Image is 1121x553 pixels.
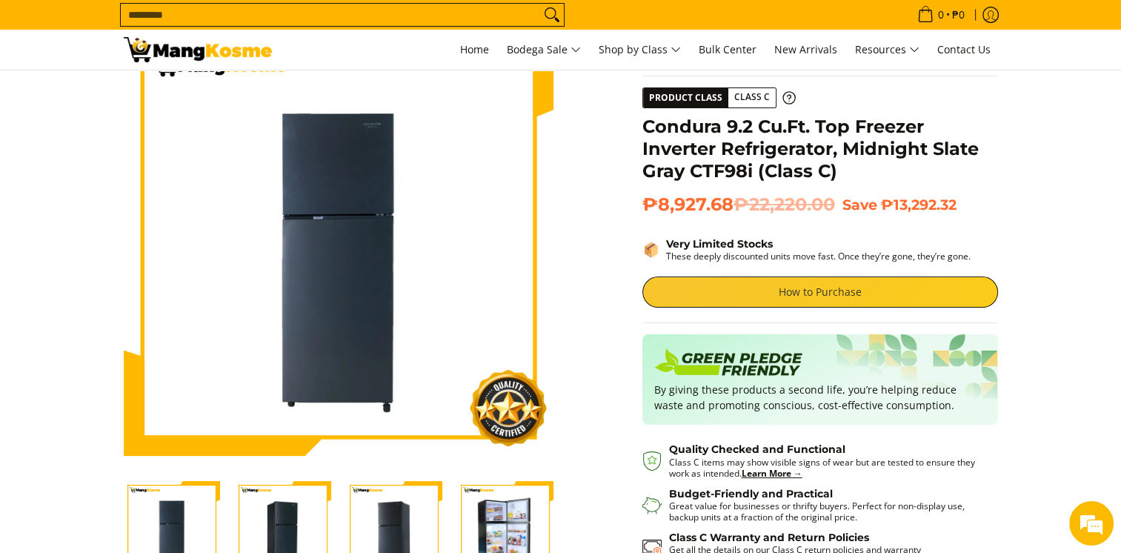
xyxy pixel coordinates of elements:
[950,10,967,20] span: ₱0
[591,30,688,70] a: Shop by Class
[669,500,983,523] p: Great value for businesses or thrifty buyers. Perfect for non-display use, backup units at a frac...
[669,443,845,456] strong: Quality Checked and Functional
[643,88,728,107] span: Product Class
[848,30,927,70] a: Resources
[540,4,564,26] button: Search
[599,41,681,59] span: Shop by Class
[913,7,969,23] span: •
[642,276,998,308] a: How to Purchase
[936,10,946,20] span: 0
[666,237,773,251] strong: Very Limited Stocks
[728,88,776,107] span: Class C
[774,42,837,56] span: New Arrivals
[654,346,802,382] img: Badge sustainability green pledge friendly
[507,41,581,59] span: Bodega Sale
[287,30,998,70] nav: Main Menu
[642,116,998,182] h1: Condura 9.2 Cu.Ft. Top Freezer Inverter Refrigerator, Midnight Slate Gray CTF98i (Class C)
[499,30,588,70] a: Bodega Sale
[669,531,869,544] strong: Class C Warranty and Return Policies
[767,30,845,70] a: New Arrivals
[669,457,983,479] p: Class C items may show visible signs of wear but are tested to ensure they work as intended.
[460,42,489,56] span: Home
[855,41,919,59] span: Resources
[642,193,835,216] span: ₱8,927.68
[881,196,957,213] span: ₱13,292.32
[669,487,833,500] strong: Budget-Friendly and Practical
[937,42,991,56] span: Contact Us
[699,42,756,56] span: Bulk Center
[930,30,998,70] a: Contact Us
[453,30,496,70] a: Home
[642,87,796,108] a: Product Class Class C
[742,467,802,480] a: Learn More →
[666,251,971,262] p: These deeply discounted units move fast. Once they’re gone, they’re gone.
[691,30,764,70] a: Bulk Center
[124,26,553,456] img: Condura 9.2 Cu.Ft. Top Freezer Inverter Refrigerator, Midnight Slate Gray CTF98i (Class C)
[734,193,835,216] del: ₱22,220.00
[654,382,986,413] p: By giving these products a second life, you’re helping reduce waste and promoting conscious, cost...
[124,37,272,62] img: Condura 9.2 Cu.Ft. Top Freezer Inverter Refrigerator, Midnight Slate G | Mang Kosme
[842,196,877,213] span: Save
